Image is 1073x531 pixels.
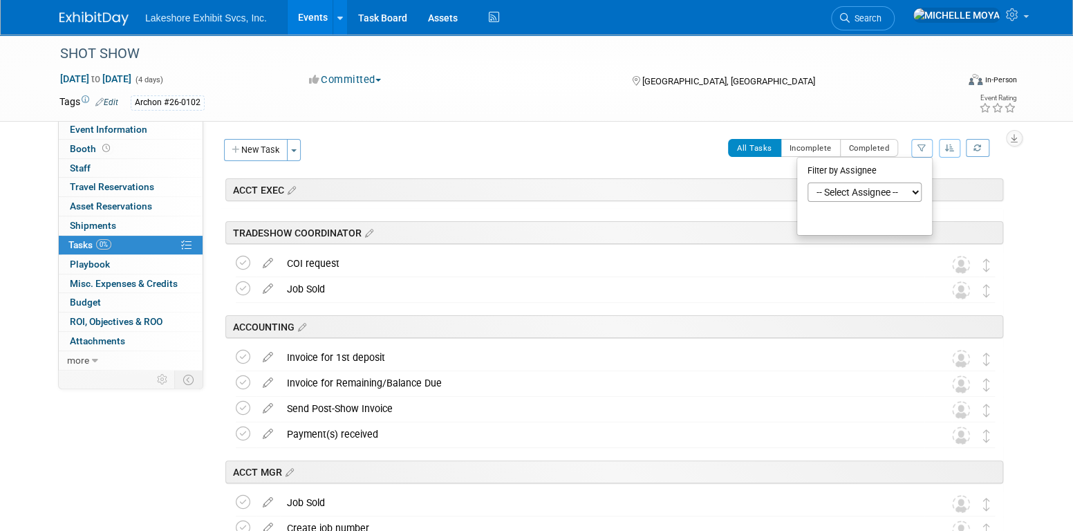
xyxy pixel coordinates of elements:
[280,422,924,446] div: Payment(s) received
[59,313,203,331] a: ROI, Objectives & ROO
[59,255,203,274] a: Playbook
[70,124,147,135] span: Event Information
[70,259,110,270] span: Playbook
[983,353,990,366] i: Move task
[983,404,990,417] i: Move task
[952,401,970,419] img: Unassigned
[225,460,1003,483] div: ACCT MGR
[256,496,280,509] a: edit
[151,371,175,389] td: Personalize Event Tab Strip
[256,283,280,295] a: edit
[642,76,814,86] span: [GEOGRAPHIC_DATA], [GEOGRAPHIC_DATA]
[362,225,373,239] a: Edit sections
[70,220,116,231] span: Shipments
[70,297,101,308] span: Budget
[134,75,163,84] span: (4 days)
[89,73,102,84] span: to
[256,351,280,364] a: edit
[952,256,970,274] img: Unassigned
[985,75,1017,85] div: In-Person
[225,178,1003,201] div: ACCT EXEC
[728,139,781,157] button: All Tasks
[145,12,267,24] span: Lakeshore Exhibit Svcs, Inc.
[256,402,280,415] a: edit
[983,378,990,391] i: Move task
[280,346,924,369] div: Invoice for 1st deposit
[969,74,982,85] img: Format-Inperson.png
[781,139,841,157] button: Incomplete
[280,397,924,420] div: Send Post-Show Invoice
[282,465,294,478] a: Edit sections
[280,491,924,514] div: Job Sold
[59,236,203,254] a: Tasks0%
[952,495,970,513] img: Unassigned
[100,143,113,153] span: Booth not reserved yet
[59,274,203,293] a: Misc. Expenses & Credits
[225,221,1003,244] div: TRADESHOW COORDINATOR
[304,73,386,87] button: Committed
[280,371,924,395] div: Invoice for Remaining/Balance Due
[952,350,970,368] img: Unassigned
[284,183,296,196] a: Edit sections
[256,428,280,440] a: edit
[256,377,280,389] a: edit
[68,239,111,250] span: Tasks
[840,139,899,157] button: Completed
[952,427,970,445] img: Unassigned
[280,277,924,301] div: Job Sold
[70,335,125,346] span: Attachments
[70,316,162,327] span: ROI, Objectives & ROO
[875,72,1017,93] div: Event Format
[59,12,129,26] img: ExhibitDay
[95,97,118,107] a: Edit
[831,6,895,30] a: Search
[70,278,178,289] span: Misc. Expenses & Credits
[59,197,203,216] a: Asset Reservations
[59,351,203,370] a: more
[55,41,935,66] div: SHOT SHOW
[295,319,306,333] a: Edit sections
[59,73,132,85] span: [DATE] [DATE]
[70,162,91,174] span: Staff
[70,181,154,192] span: Travel Reservations
[131,95,205,110] div: Archon #26-0102
[225,315,1003,338] div: ACCOUNTING
[59,120,203,139] a: Event Information
[224,139,288,161] button: New Task
[979,95,1016,102] div: Event Rating
[67,355,89,366] span: more
[59,140,203,158] a: Booth
[966,139,989,157] a: Refresh
[59,178,203,196] a: Travel Reservations
[913,8,1000,23] img: MICHELLE MOYA
[983,498,990,511] i: Move task
[59,216,203,235] a: Shipments
[280,252,924,275] div: COI request
[256,257,280,270] a: edit
[70,143,113,154] span: Booth
[70,201,152,212] span: Asset Reservations
[96,239,111,250] span: 0%
[983,429,990,442] i: Move task
[59,293,203,312] a: Budget
[983,259,990,272] i: Move task
[59,159,203,178] a: Staff
[59,332,203,351] a: Attachments
[808,161,922,183] div: Filter by Assignee
[175,371,203,389] td: Toggle Event Tabs
[952,375,970,393] img: Unassigned
[59,95,118,111] td: Tags
[952,281,970,299] img: Unassigned
[983,284,990,297] i: Move task
[850,13,881,24] span: Search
